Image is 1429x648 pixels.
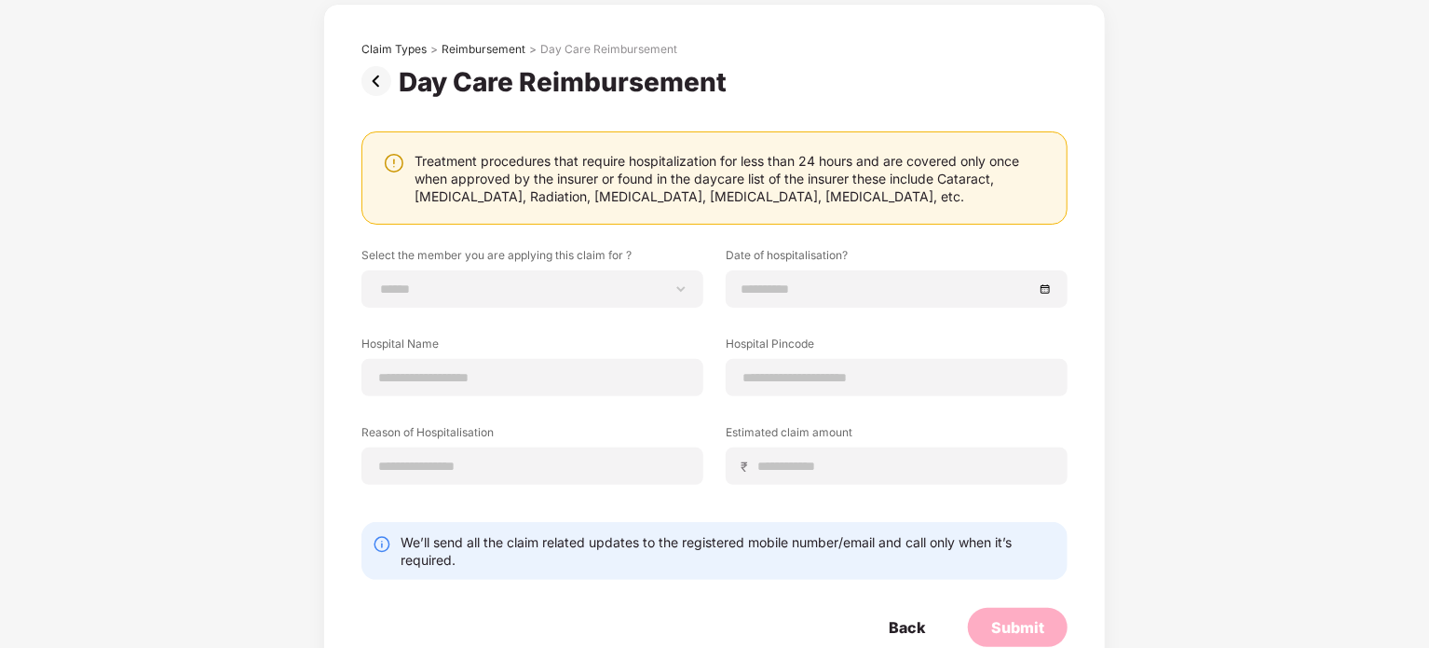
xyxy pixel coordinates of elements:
[361,247,703,270] label: Select the member you are applying this claim for ?
[383,152,405,174] img: svg+xml;base64,PHN2ZyBpZD0iV2FybmluZ18tXzI0eDI0IiBkYXRhLW5hbWU9Ildhcm5pbmcgLSAyNHgyNCIgeG1sbnM9Im...
[529,42,537,57] div: >
[361,424,703,448] label: Reason of Hospitalisation
[361,42,427,57] div: Claim Types
[361,66,399,96] img: svg+xml;base64,PHN2ZyBpZD0iUHJldi0zMngzMiIgeG1sbnM9Imh0dHA6Ly93d3cudzMub3JnLzIwMDAvc3ZnIiB3aWR0aD...
[741,458,755,476] span: ₹
[373,535,391,554] img: svg+xml;base64,PHN2ZyBpZD0iSW5mby0yMHgyMCIgeG1sbnM9Imh0dHA6Ly93d3cudzMub3JnLzIwMDAvc3ZnIiB3aWR0aD...
[540,42,677,57] div: Day Care Reimbursement
[430,42,438,57] div: >
[726,336,1068,359] label: Hospital Pincode
[415,152,1048,205] div: Treatment procedures that require hospitalization for less than 24 hours and are covered only onc...
[726,424,1068,448] label: Estimated claim amount
[991,617,1044,638] div: Submit
[726,247,1068,270] label: Date of hospitalisation?
[399,66,734,98] div: Day Care Reimbursement
[361,336,703,359] label: Hospital Name
[442,42,525,57] div: Reimbursement
[401,533,1056,569] div: We’ll send all the claim related updates to the registered mobile number/email and call only when...
[889,617,925,638] div: Back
